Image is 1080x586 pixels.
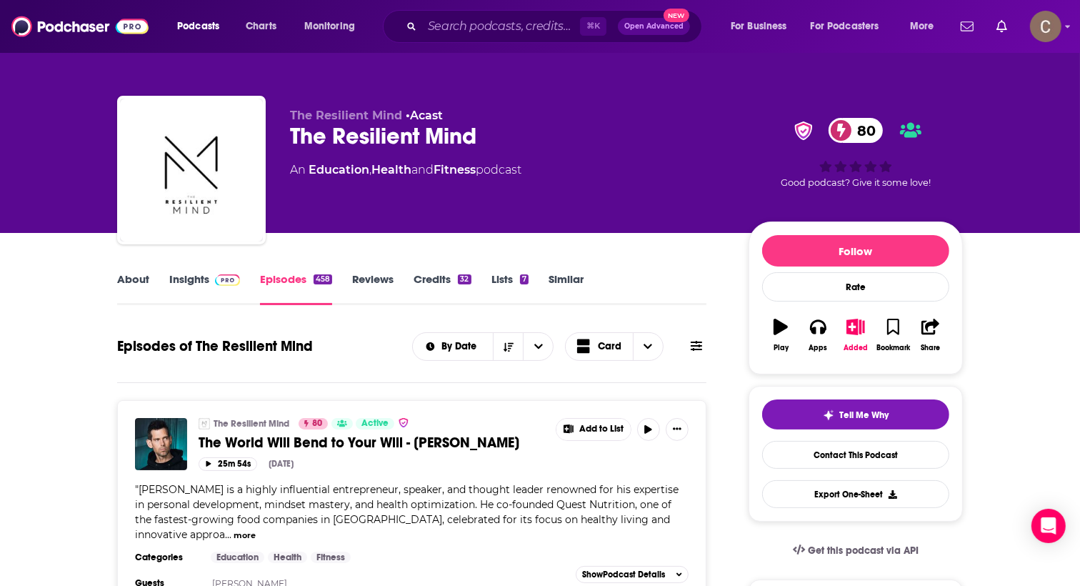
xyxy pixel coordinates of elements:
[624,23,684,30] span: Open Advanced
[410,109,443,122] a: Acast
[356,418,394,429] a: Active
[199,418,210,429] img: The Resilient Mind
[781,177,931,188] span: Good podcast? Give it some love!
[269,459,294,469] div: [DATE]
[304,16,355,36] span: Monitoring
[556,419,631,440] button: Show More Button
[580,17,606,36] span: ⌘ K
[135,418,187,470] img: The World Will Bend to Your Will - Tom Bilyeu
[268,552,307,563] a: Health
[398,417,409,429] img: verified Badge
[799,309,836,361] button: Apps
[762,480,949,508] button: Export One-Sheet
[236,15,285,38] a: Charts
[493,333,523,360] button: Sort Direction
[458,274,471,284] div: 32
[790,121,817,140] img: verified Badge
[361,417,389,431] span: Active
[837,309,874,361] button: Added
[215,274,240,286] img: Podchaser Pro
[582,570,665,580] span: Show Podcast Details
[314,274,332,284] div: 458
[731,16,787,36] span: For Business
[199,434,519,452] span: The World Will Bend to Your Will - [PERSON_NAME]
[169,272,240,305] a: InsightsPodchaser Pro
[214,418,289,429] a: The Resilient Mind
[491,272,529,305] a: Lists7
[809,344,828,352] div: Apps
[290,109,402,122] span: The Resilient Mind
[900,15,952,38] button: open menu
[843,118,883,143] span: 80
[434,163,476,177] a: Fitness
[598,342,621,352] span: Card
[666,418,689,441] button: Show More Button
[120,99,263,242] img: The Resilient Mind
[290,162,521,179] div: An podcast
[406,109,443,122] span: •
[413,342,494,352] button: open menu
[823,409,834,421] img: tell me why sparkle
[876,344,910,352] div: Bookmark
[762,399,949,429] button: tell me why sparkleTell Me Why
[414,272,471,305] a: Credits32
[618,18,690,35] button: Open AdvancedNew
[117,337,313,355] h1: Episodes of The Resilient Mind
[808,545,919,557] span: Get this podcast via API
[520,274,529,284] div: 7
[412,332,554,361] h2: Choose List sort
[135,552,199,563] h3: Categories
[762,235,949,267] button: Follow
[912,309,949,361] button: Share
[135,483,679,541] span: [PERSON_NAME] is a highly influential entrepreneur, speaker, and thought leader renowned for his ...
[762,272,949,302] div: Rate
[260,272,332,305] a: Episodes458
[246,16,276,36] span: Charts
[177,16,219,36] span: Podcasts
[299,418,328,429] a: 80
[371,163,411,177] a: Health
[874,309,911,361] button: Bookmark
[309,163,369,177] a: Education
[352,272,394,305] a: Reviews
[991,14,1013,39] a: Show notifications dropdown
[312,417,322,431] span: 80
[422,15,580,38] input: Search podcasts, credits, & more...
[955,14,979,39] a: Show notifications dropdown
[910,16,934,36] span: More
[225,528,231,541] span: ...
[523,333,553,360] button: open menu
[199,457,257,471] button: 25m 54s
[762,309,799,361] button: Play
[411,163,434,177] span: and
[135,483,679,541] span: "
[801,15,900,38] button: open menu
[579,424,624,434] span: Add to List
[211,552,264,563] a: Education
[369,163,371,177] span: ,
[549,272,584,305] a: Similar
[167,15,238,38] button: open menu
[234,530,256,542] button: more
[311,552,351,563] a: Fitness
[441,342,481,352] span: By Date
[762,441,949,469] a: Contact This Podcast
[1030,11,1061,42] button: Show profile menu
[781,533,930,568] a: Get this podcast via API
[396,10,716,43] div: Search podcasts, credits, & more...
[1031,509,1066,543] div: Open Intercom Messenger
[811,16,879,36] span: For Podcasters
[117,272,149,305] a: About
[749,109,963,197] div: verified Badge80Good podcast? Give it some love!
[829,118,883,143] a: 80
[565,332,664,361] button: Choose View
[840,409,889,421] span: Tell Me Why
[721,15,805,38] button: open menu
[576,566,689,583] button: ShowPodcast Details
[1030,11,1061,42] img: User Profile
[199,434,546,452] a: The World Will Bend to Your Will - [PERSON_NAME]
